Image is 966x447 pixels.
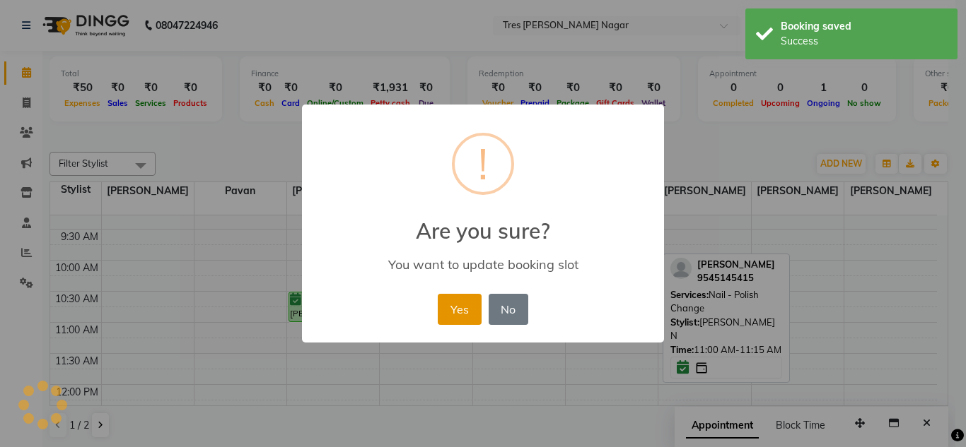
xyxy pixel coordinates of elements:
[438,294,481,325] button: Yes
[302,201,664,244] h2: Are you sure?
[781,19,947,34] div: Booking saved
[489,294,528,325] button: No
[478,136,488,192] div: !
[322,256,644,273] div: You want to update booking slot
[781,34,947,49] div: Success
